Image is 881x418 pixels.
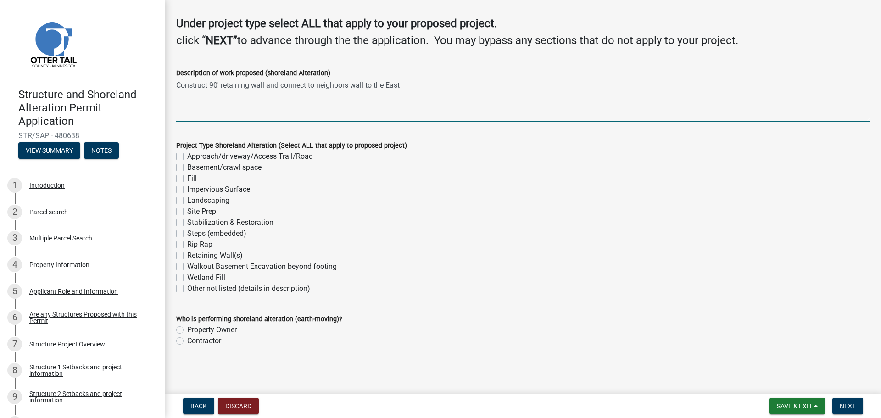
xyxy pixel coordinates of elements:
[187,173,197,184] label: Fill
[187,261,337,272] label: Walkout Basement Excavation beyond footing
[7,310,22,325] div: 6
[840,402,856,410] span: Next
[7,363,22,378] div: 8
[84,142,119,159] button: Notes
[176,143,407,149] label: Project Type Shoreland Alteration (Select ALL that apply to proposed project)
[7,231,22,245] div: 3
[187,324,237,335] label: Property Owner
[176,17,497,30] strong: Under project type select ALL that apply to your proposed project.
[7,390,22,404] div: 9
[187,228,246,239] label: Steps (embedded)
[187,162,262,173] label: Basement/crawl space
[29,209,68,215] div: Parcel search
[187,151,313,162] label: Approach/driveway/Access Trail/Road
[190,402,207,410] span: Back
[187,283,310,294] label: Other not listed (details in description)
[187,195,229,206] label: Landscaping
[187,217,273,228] label: Stabilization & Restoration
[769,398,825,414] button: Save & Exit
[29,262,89,268] div: Property Information
[832,398,863,414] button: Next
[187,250,243,261] label: Retaining Wall(s)
[29,311,151,324] div: Are any Structures Proposed with this Permit
[29,235,92,241] div: Multiple Parcel Search
[18,88,158,128] h4: Structure and Shoreland Alteration Permit Application
[176,316,342,323] label: Who is performing shoreland alteration (earth-moving)?
[183,398,214,414] button: Back
[29,364,151,377] div: Structure 1 Setbacks and project information
[218,398,259,414] button: Discard
[206,34,237,47] strong: NEXT”
[187,239,212,250] label: Rip Rap
[29,182,65,189] div: Introduction
[7,178,22,193] div: 1
[18,148,80,155] wm-modal-confirm: Summary
[187,272,225,283] label: Wetland Fill
[18,10,87,78] img: Otter Tail County, Minnesota
[7,205,22,219] div: 2
[187,184,250,195] label: Impervious Surface
[7,337,22,351] div: 7
[29,288,118,295] div: Applicant Role and Information
[7,257,22,272] div: 4
[7,284,22,299] div: 5
[29,341,105,347] div: Structure Project Overview
[187,335,221,346] label: Contractor
[777,402,812,410] span: Save & Exit
[29,390,151,403] div: Structure 2 Setbacks and project information
[187,206,216,217] label: Site Prep
[18,131,147,140] span: STR/SAP - 480638
[176,34,870,47] h4: click “ to advance through the the application. You may bypass any sections that do not apply to ...
[18,142,80,159] button: View Summary
[176,70,330,77] label: Description of work proposed (shoreland Alteration)
[84,148,119,155] wm-modal-confirm: Notes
